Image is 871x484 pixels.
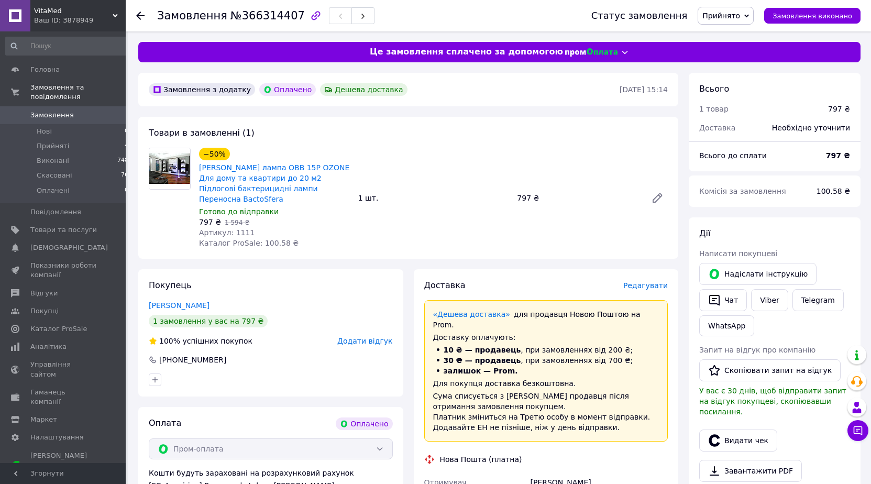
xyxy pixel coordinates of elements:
span: 1 594 ₴ [225,219,249,226]
span: Це замовлення сплачено за допомогою [370,46,563,58]
span: 4 [125,141,128,151]
span: Відгуки [30,289,58,298]
a: Viber [751,289,788,311]
span: Замовлення виконано [773,12,852,20]
div: −50% [199,148,230,160]
span: Додати відгук [337,337,392,345]
span: залишок — Prom. [444,367,518,375]
span: 0 [125,127,128,136]
span: Дії [699,228,710,238]
div: Ваш ID: 3878949 [34,16,126,25]
div: Для покупця доставка безкоштовна. [433,378,659,389]
span: Покупець [149,280,192,290]
div: Необхідно уточнити [766,116,856,139]
span: 100% [159,337,180,345]
span: 100.58 ₴ [817,187,850,195]
span: [PERSON_NAME] та рахунки [30,451,97,480]
img: Кварцова лампа OBB 15P OZONE Для дому та квартири до 20 м2 Підлогові бактерицидні лампи Переносна... [149,148,190,189]
div: 797 ₴ [513,191,643,205]
button: Чат [699,289,747,311]
span: Прийнято [702,12,740,20]
time: [DATE] 15:14 [620,85,668,94]
span: Всього [699,84,729,94]
a: Редагувати [647,188,668,208]
span: Виконані [37,156,69,166]
button: Чат з покупцем [847,420,868,441]
button: Скопіювати запит на відгук [699,359,841,381]
div: Сума списується з [PERSON_NAME] продавця після отримання замовлення покупцем. Платник зміниться н... [433,391,659,433]
div: Оплачено [336,417,392,430]
b: 797 ₴ [826,151,850,160]
span: Каталог ProSale [30,324,87,334]
span: 0 [125,186,128,195]
span: Скасовані [37,171,72,180]
div: 797 ₴ [828,104,850,114]
span: Замовлення та повідомлення [30,83,126,102]
span: Прийняті [37,141,69,151]
div: [PHONE_NUMBER] [158,355,227,365]
span: VitaMed [34,6,113,16]
span: Комісія за замовлення [699,187,786,195]
span: 797 ₴ [199,218,221,226]
span: Доставка [699,124,735,132]
li: , при замовленнях від 200 ₴; [433,345,659,355]
div: успішних покупок [149,336,252,346]
span: Налаштування [30,433,84,442]
span: 748 [117,156,128,166]
a: Telegram [792,289,844,311]
span: Написати покупцеві [699,249,777,258]
button: Замовлення виконано [764,8,861,24]
span: Товари в замовленні (1) [149,128,255,138]
div: 1 замовлення у вас на 797 ₴ [149,315,268,327]
span: №366314407 [230,9,305,22]
span: Гаманець компанії [30,388,97,406]
span: Замовлення [157,9,227,22]
span: Доставка [424,280,466,290]
span: 10 ₴ — продавець [444,346,521,354]
span: Редагувати [623,281,668,290]
span: 76 [121,171,128,180]
span: Повідомлення [30,207,81,217]
div: Замовлення з додатку [149,83,255,96]
li: , при замовленнях від 700 ₴; [433,355,659,366]
span: Нові [37,127,52,136]
span: Управління сайтом [30,360,97,379]
span: Всього до сплати [699,151,767,160]
button: Надіслати інструкцію [699,263,817,285]
div: Нова Пошта (платна) [437,454,525,465]
a: [PERSON_NAME] [149,301,210,310]
a: «Дешева доставка» [433,310,510,318]
span: Показники роботи компанії [30,261,97,280]
span: У вас є 30 днів, щоб відправити запит на відгук покупцеві, скопіювавши посилання. [699,387,846,416]
button: Видати чек [699,430,777,452]
span: Головна [30,65,60,74]
span: Каталог ProSale: 100.58 ₴ [199,239,299,247]
a: WhatsApp [699,315,754,336]
span: Запит на відгук про компанію [699,346,815,354]
div: Доставку оплачують: [433,332,659,343]
div: Дешева доставка [320,83,407,96]
a: [PERSON_NAME] лампа OBB 15P OZONE Для дому та квартири до 20 м2 Підлогові бактерицидні лампи Пере... [199,163,349,203]
span: 30 ₴ — продавець [444,356,521,365]
span: Оплата [149,418,181,428]
span: Маркет [30,415,57,424]
div: 1 шт. [354,191,513,205]
input: Пошук [5,37,129,56]
span: Покупці [30,306,59,316]
span: Оплачені [37,186,70,195]
span: Готово до відправки [199,207,279,216]
div: для продавця Новою Поштою на Prom. [433,309,659,330]
div: Повернутися назад [136,10,145,21]
span: Артикул: 1111 [199,228,255,237]
div: Оплачено [259,83,316,96]
span: [DEMOGRAPHIC_DATA] [30,243,108,252]
span: Замовлення [30,111,74,120]
span: Аналітика [30,342,67,351]
span: Товари та послуги [30,225,97,235]
a: Завантажити PDF [699,460,802,482]
span: 1 товар [699,105,729,113]
div: Статус замовлення [591,10,688,21]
